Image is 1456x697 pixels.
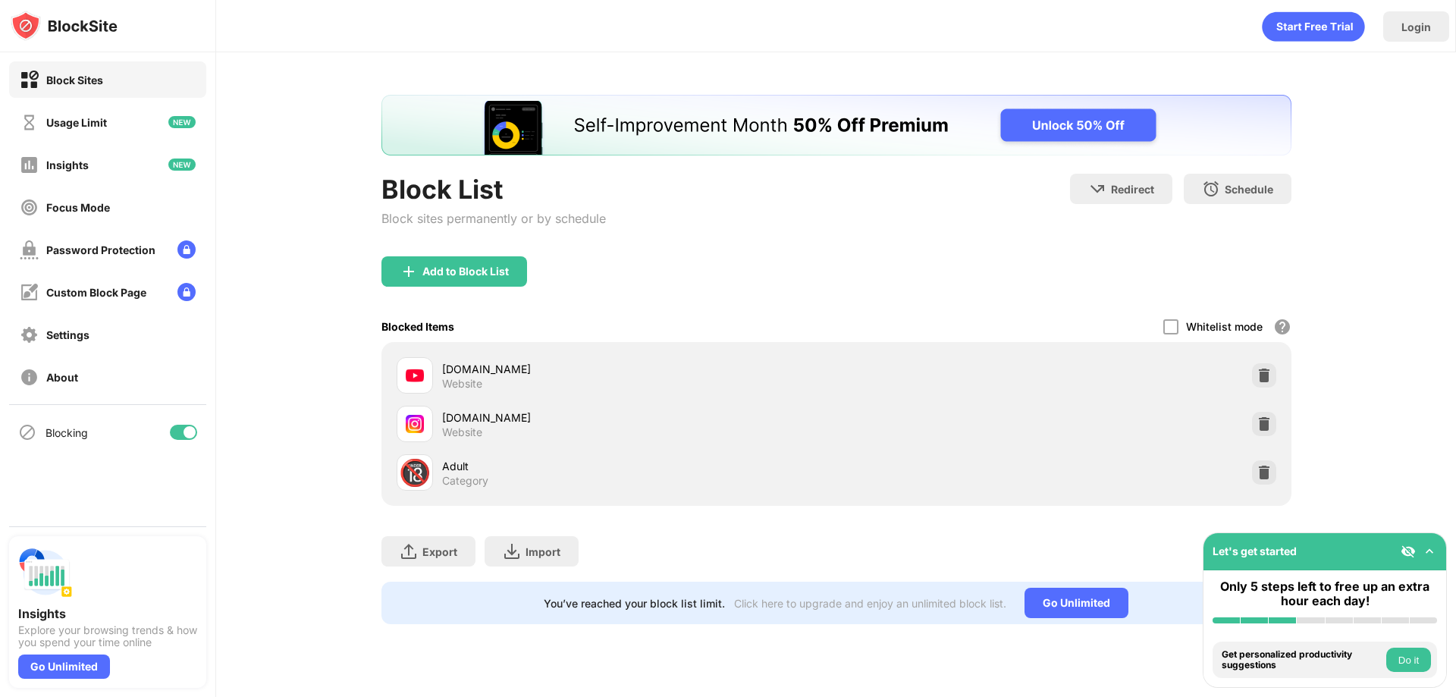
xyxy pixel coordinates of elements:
div: Go Unlimited [18,655,110,679]
div: Adult [442,458,836,474]
img: customize-block-page-off.svg [20,283,39,302]
iframe: Banner [381,95,1291,155]
div: Focus Mode [46,201,110,214]
img: password-protection-off.svg [20,240,39,259]
div: Click here to upgrade and enjoy an unlimited block list. [734,597,1006,610]
img: about-off.svg [20,368,39,387]
img: blocking-icon.svg [18,423,36,441]
div: Insights [18,606,197,621]
img: push-insights.svg [18,545,73,600]
div: [DOMAIN_NAME] [442,361,836,377]
img: omni-setup-toggle.svg [1422,544,1437,559]
div: Block sites permanently or by schedule [381,211,606,226]
div: Get personalized productivity suggestions [1222,649,1382,671]
div: Block List [381,174,606,205]
div: Blocked Items [381,320,454,333]
img: insights-off.svg [20,155,39,174]
img: block-on.svg [20,71,39,89]
div: Export [422,545,457,558]
img: logo-blocksite.svg [11,11,118,41]
div: Schedule [1225,183,1273,196]
div: [DOMAIN_NAME] [442,410,836,425]
div: Insights [46,159,89,171]
img: time-usage-off.svg [20,113,39,132]
div: Add to Block List [422,265,509,278]
img: favicons [406,415,424,433]
img: lock-menu.svg [177,283,196,301]
div: 🔞 [399,457,431,488]
div: Website [442,377,482,391]
div: Import [526,545,560,558]
div: Settings [46,328,89,341]
img: focus-off.svg [20,198,39,217]
img: settings-off.svg [20,325,39,344]
img: new-icon.svg [168,159,196,171]
div: Let's get started [1213,545,1297,557]
img: eye-not-visible.svg [1401,544,1416,559]
div: About [46,371,78,384]
div: Category [442,474,488,488]
img: favicons [406,366,424,385]
img: lock-menu.svg [177,240,196,259]
div: Custom Block Page [46,286,146,299]
div: Block Sites [46,74,103,86]
img: new-icon.svg [168,116,196,128]
div: Usage Limit [46,116,107,129]
button: Do it [1386,648,1431,672]
div: Blocking [45,426,88,439]
div: Go Unlimited [1025,588,1128,618]
div: Only 5 steps left to free up an extra hour each day! [1213,579,1437,608]
div: You’ve reached your block list limit. [544,597,725,610]
div: animation [1262,11,1365,42]
div: Website [442,425,482,439]
div: Redirect [1111,183,1154,196]
div: Login [1401,20,1431,33]
div: Password Protection [46,243,155,256]
div: Whitelist mode [1186,320,1263,333]
div: Explore your browsing trends & how you spend your time online [18,624,197,648]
